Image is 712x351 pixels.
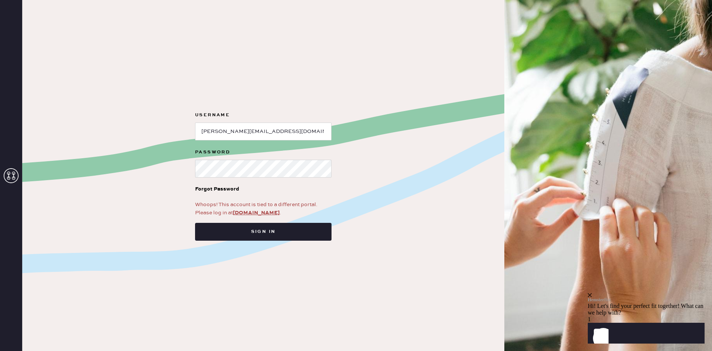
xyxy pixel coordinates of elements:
label: Password [195,148,332,157]
label: Username [195,111,332,120]
iframe: Front Chat [588,248,710,350]
div: Forgot Password [195,185,239,193]
a: Forgot Password [195,178,239,201]
a: [DOMAIN_NAME] [233,209,280,216]
div: Whoops! This account is tied to a different portal. Please log in at . [195,201,332,217]
input: e.g. john@doe.com [195,123,332,140]
button: Sign in [195,223,332,241]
